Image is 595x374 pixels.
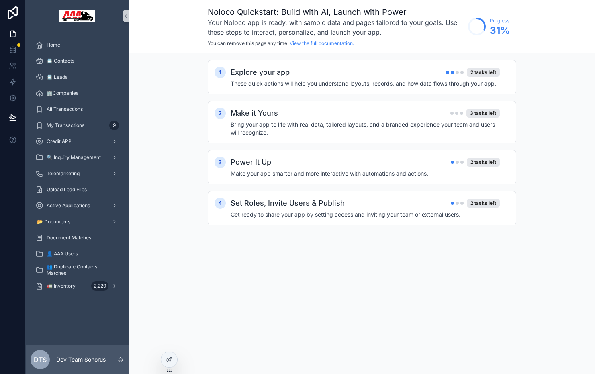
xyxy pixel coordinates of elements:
span: Document Matches [47,235,91,241]
a: 🚛 Inventory2,229 [31,279,124,293]
span: My Transactions [47,122,84,129]
a: 📇 Contacts [31,54,124,68]
span: Telemarketing [47,170,80,177]
p: Dev Team Sonorus [56,356,106,364]
span: DTS [34,355,47,364]
div: 2,229 [91,281,108,291]
span: 🔍 Inquiry Management [47,154,101,161]
span: Progress [490,18,510,24]
span: All Transactions [47,106,83,112]
span: Home [47,42,60,48]
h3: Your Noloco app is ready, with sample data and pages tailored to your goals. Use these steps to i... [208,18,464,37]
img: App logo [59,10,95,22]
a: Telemarketing [31,166,124,181]
a: Active Applications [31,198,124,213]
h1: Noloco Quickstart: Build with AI, Launch with Power [208,6,464,18]
span: 👥 Duplicate Contacts Matches [47,264,116,276]
a: All Transactions [31,102,124,116]
span: 📇 Leads [47,74,67,80]
span: Credit APP [47,138,72,145]
span: Active Applications [47,202,90,209]
span: You can remove this page any time. [208,40,288,46]
span: 31 % [490,24,510,37]
span: Upload Lead Files [47,186,87,193]
div: scrollable content [26,32,129,304]
a: 👥 Duplicate Contacts Matches [31,263,124,277]
span: 🚛 Inventory [47,283,76,289]
span: 👤 AAA Users [47,251,78,257]
a: My Transactions9 [31,118,124,133]
a: 🔍 Inquiry Management [31,150,124,165]
a: 👤 AAA Users [31,247,124,261]
a: Home [31,38,124,52]
span: 🏢Companies [47,90,78,96]
a: 🏢Companies [31,86,124,100]
a: 📂 Documents [31,215,124,229]
a: Upload Lead Files [31,182,124,197]
a: View the full documentation. [290,40,354,46]
a: Document Matches [31,231,124,245]
a: Credit APP [31,134,124,149]
a: 📇 Leads [31,70,124,84]
div: 9 [109,121,119,130]
span: 📇 Contacts [47,58,74,64]
span: 📂 Documents [37,219,70,225]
